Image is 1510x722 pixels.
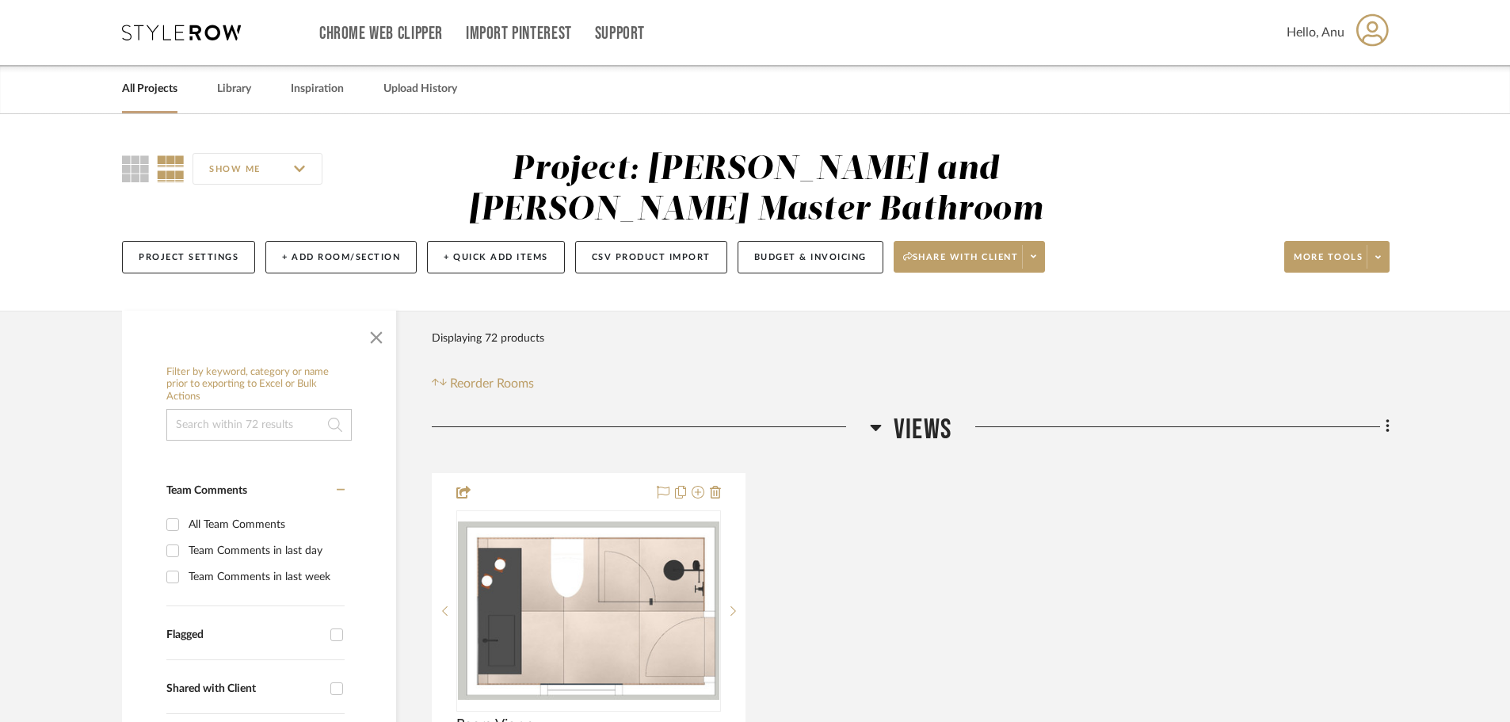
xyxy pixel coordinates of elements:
button: More tools [1284,241,1390,273]
button: Share with client [894,241,1046,273]
a: Import Pinterest [466,27,572,40]
button: Project Settings [122,241,255,273]
a: All Projects [122,78,177,100]
div: Flagged [166,628,322,642]
a: Inspiration [291,78,344,100]
div: All Team Comments [189,512,341,537]
span: Team Comments [166,485,247,496]
div: Displaying 72 products [432,323,544,354]
span: Share with client [903,251,1019,275]
button: CSV Product Import [575,241,727,273]
a: Upload History [383,78,457,100]
button: + Quick Add Items [427,241,565,273]
div: Team Comments in last week [189,564,341,590]
img: Room Views [458,521,719,701]
button: Budget & Invoicing [738,241,883,273]
button: Close [360,319,392,350]
span: Reorder Rooms [450,374,534,393]
button: Reorder Rooms [432,374,534,393]
input: Search within 72 results [166,409,352,441]
a: Support [595,27,645,40]
a: Library [217,78,251,100]
a: Chrome Web Clipper [319,27,443,40]
span: Hello, Anu [1287,23,1344,42]
div: Shared with Client [166,682,322,696]
span: Views [894,413,951,447]
div: Team Comments in last day [189,538,341,563]
span: More tools [1294,251,1363,275]
h6: Filter by keyword, category or name prior to exporting to Excel or Bulk Actions [166,366,352,403]
button: + Add Room/Section [265,241,417,273]
div: Project: [PERSON_NAME] and [PERSON_NAME] Master Bathroom [468,153,1043,227]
